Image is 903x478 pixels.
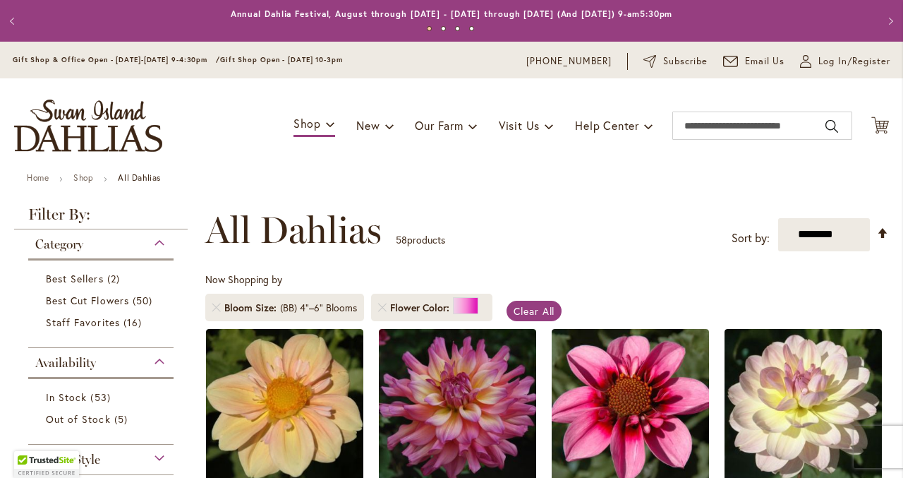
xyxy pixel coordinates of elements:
[46,390,87,404] span: In Stock
[745,54,785,68] span: Email Us
[46,271,159,286] a: Best Sellers
[118,172,161,183] strong: All Dahlias
[663,54,708,68] span: Subscribe
[123,315,145,330] span: 16
[90,390,114,405] span: 53
[46,272,104,285] span: Best Sellers
[224,301,280,315] span: Bloom Size
[507,301,562,321] a: Clear All
[469,26,474,31] button: 4 of 4
[396,229,445,251] p: products
[396,233,407,246] span: 58
[875,7,903,35] button: Next
[73,172,93,183] a: Shop
[427,26,432,31] button: 1 of 4
[27,172,49,183] a: Home
[732,225,770,251] label: Sort by:
[514,304,555,318] span: Clear All
[14,100,162,152] a: store logo
[14,451,79,478] div: TrustedSite Certified
[526,54,612,68] a: [PHONE_NUMBER]
[107,271,123,286] span: 2
[35,355,96,371] span: Availability
[818,54,890,68] span: Log In/Register
[441,26,446,31] button: 2 of 4
[643,54,708,68] a: Subscribe
[723,54,785,68] a: Email Us
[415,118,463,133] span: Our Farm
[231,8,673,19] a: Annual Dahlia Festival, August through [DATE] - [DATE] through [DATE] (And [DATE]) 9-am5:30pm
[378,304,387,312] a: Remove Flower Color Pink
[220,55,343,64] span: Gift Shop Open - [DATE] 10-3pm
[35,237,83,252] span: Category
[293,116,321,131] span: Shop
[46,390,159,405] a: In Stock 53
[575,118,639,133] span: Help Center
[455,26,460,31] button: 3 of 4
[46,412,111,426] span: Out of Stock
[114,412,131,426] span: 5
[280,301,357,315] div: (BB) 4"–6" Blooms
[46,316,120,329] span: Staff Favorites
[46,315,159,330] a: Staff Favorites
[499,118,540,133] span: Visit Us
[356,118,380,133] span: New
[14,207,188,229] strong: Filter By:
[46,294,129,307] span: Best Cut Flowers
[205,209,382,251] span: All Dahlias
[205,273,282,286] span: Now Shopping by
[212,304,221,312] a: Remove Bloom Size (BB) 4"–6" Blooms
[390,301,453,315] span: Flower Color
[13,55,220,64] span: Gift Shop & Office Open - [DATE]-[DATE] 9-4:30pm /
[46,293,159,308] a: Best Cut Flowers
[133,293,156,308] span: 50
[800,54,890,68] a: Log In/Register
[46,412,159,426] a: Out of Stock 5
